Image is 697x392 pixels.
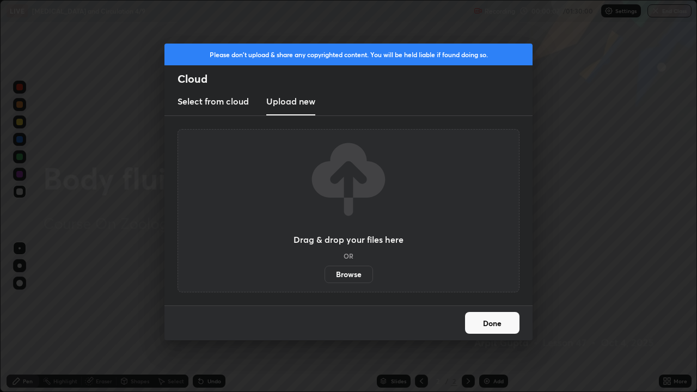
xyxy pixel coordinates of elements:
h3: Select from cloud [178,95,249,108]
h5: OR [344,253,353,259]
button: Done [465,312,519,334]
h3: Upload new [266,95,315,108]
div: Please don't upload & share any copyrighted content. You will be held liable if found doing so. [164,44,533,65]
h2: Cloud [178,72,533,86]
h3: Drag & drop your files here [294,235,403,244]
